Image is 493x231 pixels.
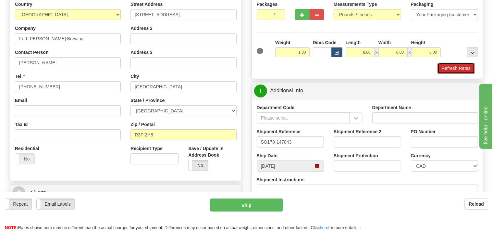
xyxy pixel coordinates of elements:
label: PO Number [411,128,436,135]
label: No [189,160,208,171]
label: Address 2 [130,25,153,32]
input: Please select [257,112,350,123]
label: Department Name [372,104,411,111]
span: x [374,47,379,57]
label: State / Province [130,97,165,104]
span: @ [12,186,25,199]
a: @ eAlerts [12,186,239,199]
div: live help - online [5,4,60,12]
iframe: chat widget [478,82,492,148]
label: Residential [15,145,39,152]
label: Email [15,97,27,104]
label: Tax Id [15,121,28,128]
label: Shipment Protection [334,152,378,159]
label: No [15,154,34,164]
label: Zip / Postal [130,121,155,128]
label: Ship Date [257,152,278,159]
a: here [320,225,328,230]
label: Country [15,1,32,7]
label: Measurements Type [334,1,377,7]
span: 1 [257,48,264,54]
label: Currency [411,152,431,159]
button: Ship [210,199,283,212]
label: Width [378,39,391,46]
label: Length [346,39,361,46]
label: Recipient Type [130,145,163,152]
label: Save / Update in Address Book [188,145,236,158]
label: Shipment Instructions [257,176,305,183]
label: Company [15,25,36,32]
button: Reload [464,199,488,210]
input: Enter a location [130,9,236,20]
label: City [130,73,139,80]
a: IAdditional Info [254,84,481,97]
span: NOTE: [5,225,18,230]
span: eAlerts [30,190,46,195]
label: Repeat [5,199,32,209]
label: Weight [275,39,290,46]
label: Street Address [130,1,163,7]
label: Tel # [15,73,25,80]
button: Refresh Rates [438,63,475,74]
label: Shipment Reference [257,128,301,135]
label: Packaging [411,1,434,7]
label: Dims Code [313,39,337,46]
b: Reload [469,201,484,207]
span: x [407,47,412,57]
label: Packages [257,1,278,7]
label: Contact Person [15,49,48,56]
label: Address 3 [130,49,153,56]
label: Email Labels [37,199,75,209]
span: I [254,84,267,97]
label: Shipment Reference 2 [334,128,381,135]
label: Height [411,39,425,46]
div: ... [467,47,478,57]
label: Department Code [257,104,295,111]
